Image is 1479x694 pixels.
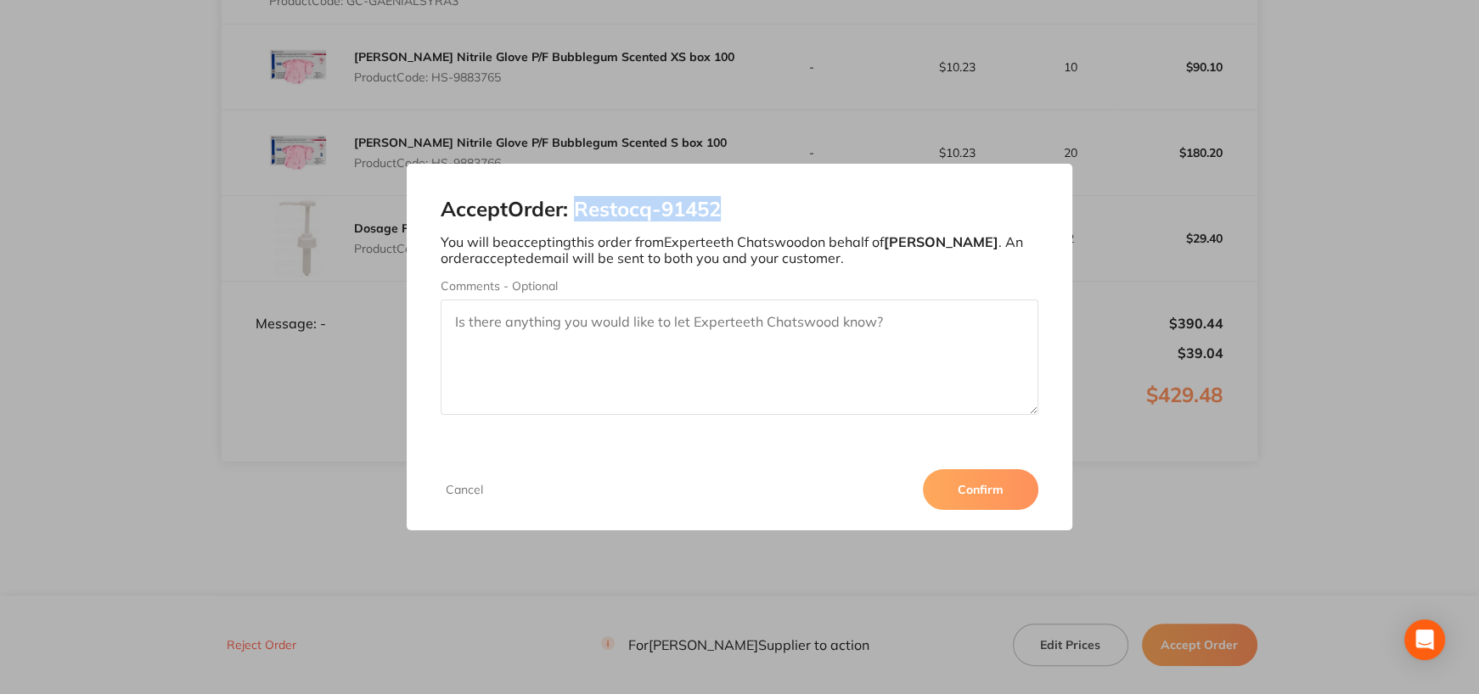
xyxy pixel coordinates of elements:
[441,234,1038,266] p: You will be accepting this order from Experteeth Chatswood on behalf of . An order accepted email...
[441,482,488,497] button: Cancel
[884,233,998,250] b: [PERSON_NAME]
[441,279,1038,293] label: Comments - Optional
[923,469,1038,510] button: Confirm
[1404,619,1445,660] div: Open Intercom Messenger
[441,198,1038,221] h2: Accept Order: Restocq- 91452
